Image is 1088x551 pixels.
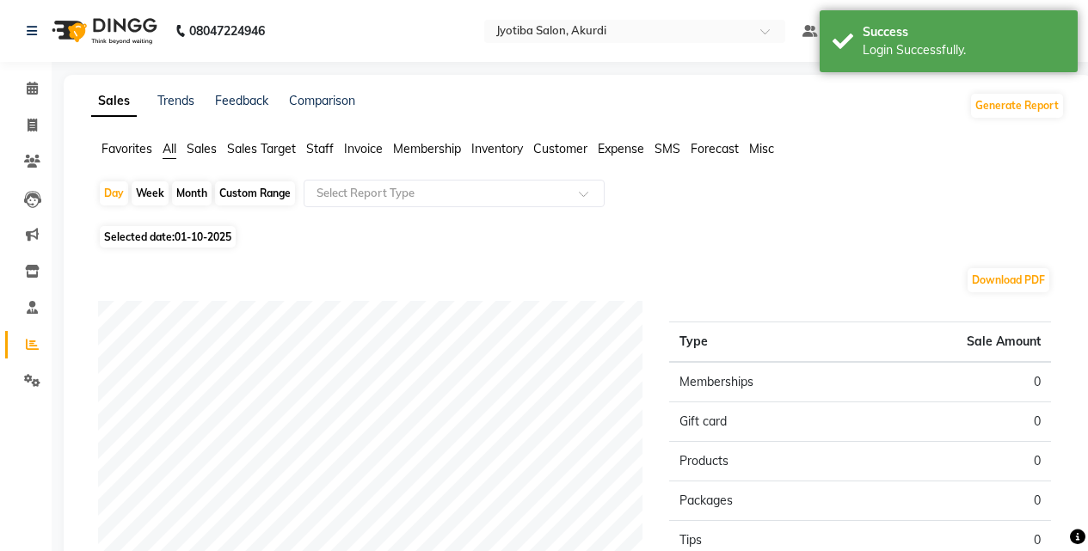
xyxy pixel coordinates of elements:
[860,442,1051,481] td: 0
[344,141,383,156] span: Invoice
[91,86,137,117] a: Sales
[215,93,268,108] a: Feedback
[393,141,461,156] span: Membership
[44,7,162,55] img: logo
[655,141,680,156] span: SMS
[860,402,1051,442] td: 0
[863,41,1065,59] div: Login Successfully.
[669,322,860,363] th: Type
[306,141,334,156] span: Staff
[860,481,1051,521] td: 0
[289,93,355,108] a: Comparison
[968,268,1049,292] button: Download PDF
[749,141,774,156] span: Misc
[669,402,860,442] td: Gift card
[189,7,265,55] b: 08047224946
[163,141,176,156] span: All
[187,141,217,156] span: Sales
[175,230,231,243] span: 01-10-2025
[669,481,860,521] td: Packages
[669,362,860,402] td: Memberships
[101,141,152,156] span: Favorites
[471,141,523,156] span: Inventory
[669,442,860,481] td: Products
[100,226,236,248] span: Selected date:
[227,141,296,156] span: Sales Target
[215,181,295,205] div: Custom Range
[598,141,644,156] span: Expense
[172,181,212,205] div: Month
[100,181,128,205] div: Day
[863,23,1065,41] div: Success
[533,141,587,156] span: Customer
[860,322,1051,363] th: Sale Amount
[132,181,169,205] div: Week
[860,362,1051,402] td: 0
[157,93,194,108] a: Trends
[971,94,1063,118] button: Generate Report
[691,141,739,156] span: Forecast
